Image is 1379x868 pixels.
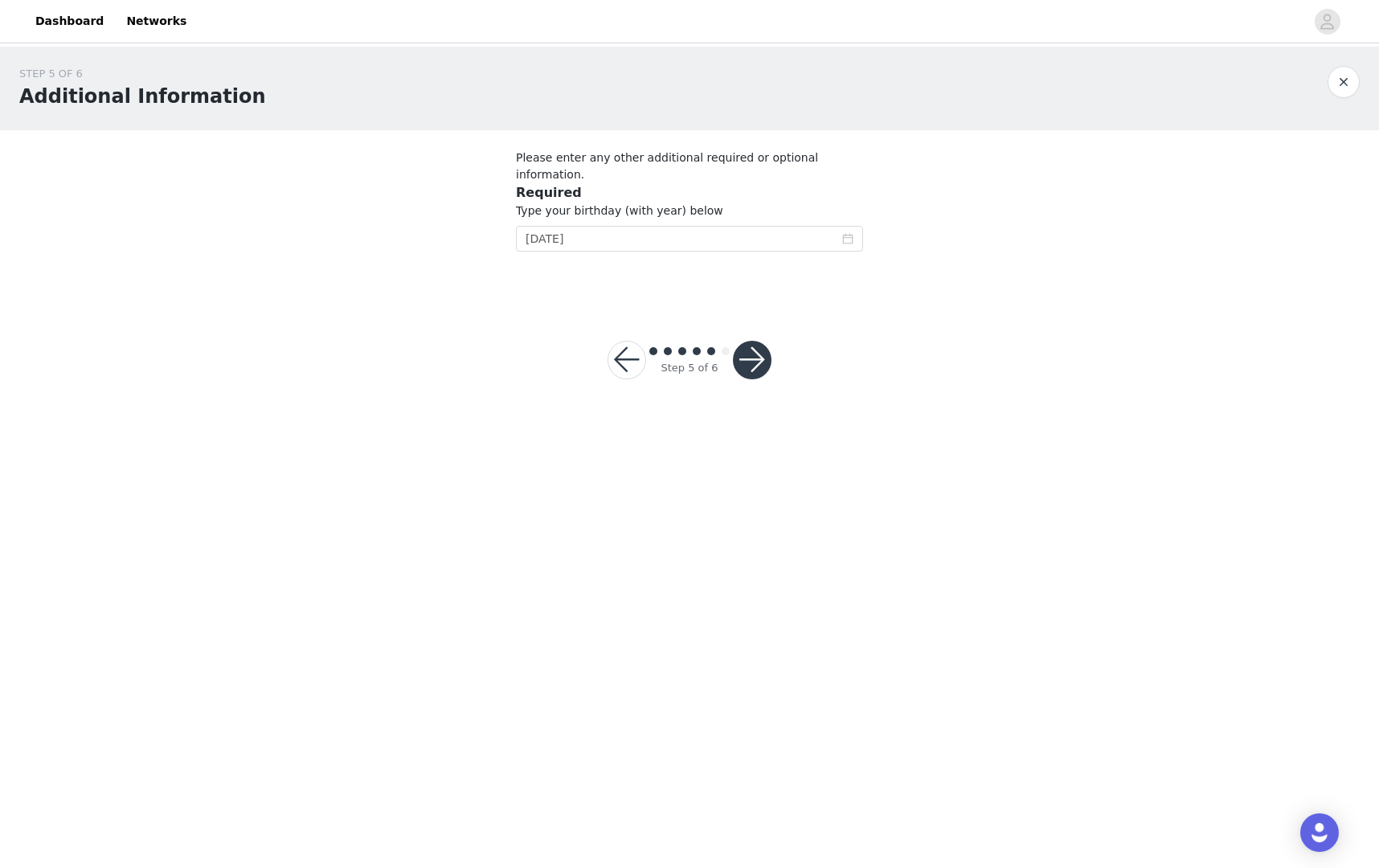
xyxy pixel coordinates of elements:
input: Select date [516,226,863,252]
a: Dashboard [26,3,113,39]
div: Step 5 of 6 [661,360,718,376]
a: Networks [117,3,196,39]
h3: Required [516,183,863,203]
p: Please enter any other additional required or optional information. [516,149,863,183]
div: avatar [1320,9,1335,35]
i: icon: calendar [842,233,853,244]
h1: Additional Information [19,82,265,111]
div: STEP 5 OF 6 [19,66,265,82]
span: Type your birthday (with year) below [516,204,723,217]
div: Open Intercom Messenger [1300,813,1339,852]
